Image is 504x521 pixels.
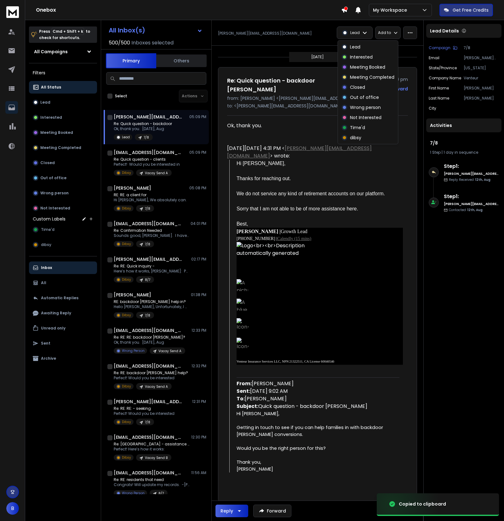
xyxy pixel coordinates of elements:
[237,299,249,311] img: A blue circle with white letters on it<br><br>Description automatically generated
[189,114,206,119] p: 05:09 PM
[237,410,403,472] div: Hi [PERSON_NAME], Getting in touch to see if you can help families in with backdoor [PERSON_NAME]...
[114,370,188,375] p: Re: RE: backdoor [PERSON_NAME] help?
[114,220,183,227] h1: [EMAIL_ADDRESS][DOMAIN_NAME]
[114,375,188,381] p: Perfect! Would you be interested
[145,455,168,460] p: Vacay Send B
[114,126,172,131] p: Ok, thank you. [DATE], Aug
[227,95,408,101] p: from: [PERSON_NAME] <[PERSON_NAME][EMAIL_ADDRESS][DOMAIN_NAME]>
[311,54,324,60] p: [DATE]
[114,398,183,405] h1: [PERSON_NAME][EMAIL_ADDRESS][PERSON_NAME][DOMAIN_NAME]
[378,30,391,35] p: Add to
[237,387,250,395] strong: Sent:
[426,118,501,132] div: Activities
[122,170,131,175] p: Dibsy
[464,96,499,101] p: [PERSON_NAME]
[158,349,181,353] p: Vacay Send A
[350,84,365,90] p: Closed
[429,76,461,81] p: Company Name
[237,220,403,228] div: Best,
[145,313,150,318] p: 7/8
[237,380,252,387] strong: From:
[39,28,90,41] p: Press to check for shortcuts.
[114,470,183,476] h1: [EMAIL_ADDRESS][DOMAIN_NAME]
[192,364,206,369] p: 12:32 PM
[429,45,450,50] p: Campaign
[109,27,145,33] h1: All Inbox(s)
[464,55,499,60] p: [PERSON_NAME][EMAIL_ADDRESS][DOMAIN_NAME]
[122,455,131,460] p: Dibsy
[131,39,174,47] h3: Inboxes selected
[122,135,130,140] p: Lead
[237,190,403,198] div: We do not service any kind of retirement accounts on our platform.
[237,403,258,410] strong: Subject:
[464,45,499,50] p: 7/8
[253,505,291,517] button: Forward
[449,177,490,182] p: Reply Received
[237,380,403,410] div: [PERSON_NAME] [DATE] 9:02 AM [PERSON_NAME] Quick question - backdoor [PERSON_NAME]
[430,150,441,155] span: 1 Step
[114,233,189,238] p: Sounds good, [PERSON_NAME]. I have availability
[34,49,68,55] h1: All Campaigns
[122,420,131,424] p: Dibsy
[40,175,66,180] p: Out of office
[237,299,403,311] a: Original URL: https://urldefense.proofpoint.com/v2/url?u=https-3A__www.linkedin.com_company_vente...
[464,76,499,81] p: Venteur
[189,150,206,155] p: 05:09 PM
[114,299,189,304] p: RE: backdoor [PERSON_NAME] help in?
[237,175,403,182] div: Thanks for reaching out.
[122,277,131,282] p: Dibsy
[444,202,499,206] h6: [PERSON_NAME][EMAIL_ADDRESS][DOMAIN_NAME]
[218,31,312,36] p: [PERSON_NAME][EMAIL_ADDRESS][DOMAIN_NAME]
[237,318,249,330] img: Icon<br><br>Description automatically generated
[41,295,78,301] p: Automatic Replies
[467,208,483,212] span: 12th, Aug
[237,205,403,213] div: Sorry that I am not able to be of more assistance here.
[29,68,97,77] h3: Filters
[227,122,403,129] div: Ok, thank you.
[191,470,206,475] p: 11:56 AM
[444,163,499,170] h6: Step 1 :
[237,338,249,350] img: Icon<br><br>Description automatically generated
[373,7,409,13] p: My Workspace
[237,338,403,350] a: Original URL: https://urldefense.proofpoint.com/v2/url?u=https-3A__www.instagram.com_venteurhealt...
[114,228,189,233] p: Re: Confirmation Needed
[40,145,81,150] p: Meeting Completed
[145,278,150,282] p: 8/7
[145,242,150,247] p: 7/8
[114,442,189,447] p: Re: [GEOGRAPHIC_DATA] - assistance needed
[350,94,379,100] p: Out of office
[156,54,207,68] button: Others
[114,327,183,334] h1: [EMAIL_ADDRESS][DOMAIN_NAME]
[227,76,365,94] h1: Re: Quick question - backdoor [PERSON_NAME]
[114,264,189,269] p: Re: RE: Quick inquiry -
[350,114,381,121] p: Not Interested
[114,477,189,482] p: Re: RE: residents that need
[41,341,50,346] p: Sent
[40,206,70,211] p: Not Interested
[350,44,360,50] p: Lead
[114,185,151,191] h1: [PERSON_NAME]
[40,115,62,120] p: Interested
[237,279,403,291] a: Original URL: https://urldefense.proofpoint.com/v2/url?u=https-3A__twitter.com_VenteurHealth&d=Dw...
[227,103,408,109] p: to: <[PERSON_NAME][EMAIL_ADDRESS][DOMAIN_NAME]>
[41,227,54,232] span: Time'd
[122,384,131,389] p: Dibsy
[33,216,66,222] h3: Custom Labels
[429,66,457,71] p: State/Province
[41,85,61,90] p: All Status
[237,236,277,241] span: [PHONE_NUMBER] |
[192,399,206,404] p: 12:31 PM
[52,28,84,35] span: Cmd + Shift + k
[237,318,403,330] a: Original URL: https://urldefense.proofpoint.com/v2/url?u=https-3A__www.facebook.com_VenteurHealth...
[350,74,394,80] p: Meeting Completed
[444,193,499,200] h6: Step 1 :
[41,326,66,331] p: Unread only
[109,39,130,47] span: 500 / 500
[281,229,307,234] span: Growth Lead
[429,55,439,60] p: Email
[191,292,206,297] p: 01:38 PM
[115,94,127,99] label: Select
[237,242,332,264] img: Logo<br><br>Description automatically generated
[114,121,172,126] p: Re: Quick question - backdoor
[122,242,131,246] p: Dibsy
